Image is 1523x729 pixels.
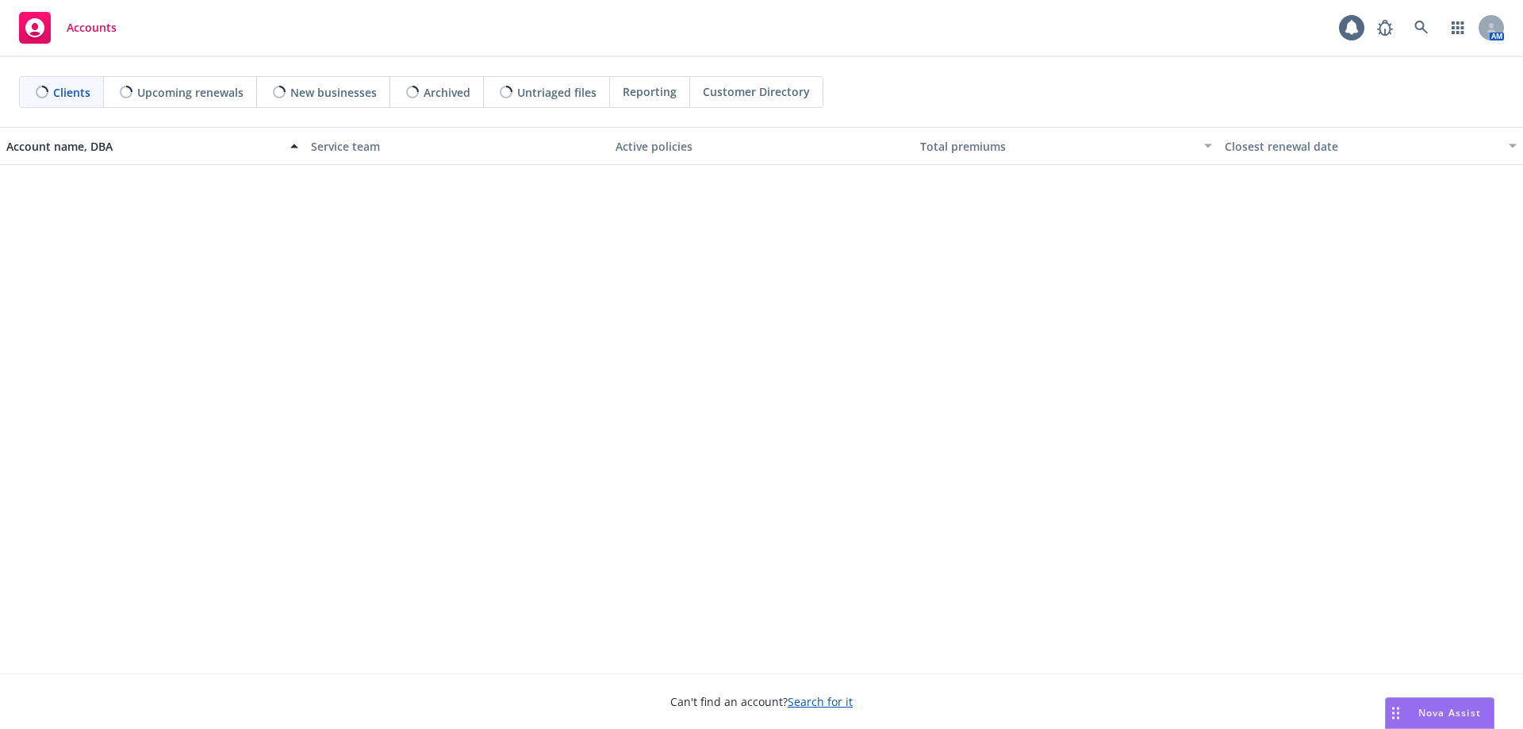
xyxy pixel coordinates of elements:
span: Archived [424,84,470,101]
span: Accounts [67,21,117,34]
button: Closest renewal date [1218,127,1523,165]
button: Nova Assist [1385,697,1494,729]
button: Service team [305,127,609,165]
a: Search [1406,12,1437,44]
span: Nova Assist [1418,706,1481,719]
a: Switch app [1442,12,1474,44]
a: Accounts [13,6,123,50]
a: Search for it [788,694,853,709]
a: Report a Bug [1369,12,1401,44]
span: Can't find an account? [670,693,853,710]
button: Total premiums [914,127,1218,165]
span: Untriaged files [517,84,597,101]
div: Account name, DBA [6,138,281,155]
div: Drag to move [1386,698,1406,728]
div: Active policies [616,138,907,155]
span: Upcoming renewals [137,84,244,101]
span: Reporting [623,83,677,100]
span: New businesses [290,84,377,101]
div: Service team [311,138,603,155]
div: Closest renewal date [1225,138,1499,155]
div: Total premiums [920,138,1195,155]
span: Clients [53,84,90,101]
button: Active policies [609,127,914,165]
span: Customer Directory [703,83,810,100]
